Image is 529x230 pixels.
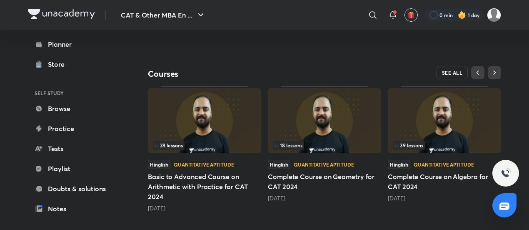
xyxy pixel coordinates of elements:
[28,9,95,19] img: Company Logo
[268,172,381,192] h5: Complete Course on Geometry for CAT 2024
[28,9,95,21] a: Company Logo
[273,141,376,150] div: left
[393,141,496,150] div: infocontainer
[407,11,415,19] img: avatar
[148,204,261,212] div: 1 year ago
[148,172,261,202] h5: Basic to Advanced Course on Arithmetic with Practice for CAT 2024
[28,86,125,100] h6: SELF STUDY
[174,162,234,167] div: Quantitative Aptitude
[388,172,501,192] h5: Complete Course on Algebra for CAT 2024
[48,59,70,69] div: Store
[148,160,170,169] span: Hinglish
[442,70,463,76] span: SEE ALL
[153,141,256,150] div: infocontainer
[148,68,324,79] h4: Courses
[393,141,496,150] div: left
[28,180,125,197] a: Doubts & solutions
[294,162,354,167] div: Quantitative Aptitude
[148,86,261,212] div: Basic to Advanced Course on Arithmetic with Practice for CAT 2024
[414,162,474,167] div: Quantitative Aptitude
[28,56,125,73] a: Store
[501,168,511,178] img: ttu
[404,8,418,22] button: avatar
[28,120,125,137] a: Practice
[28,36,125,53] a: Planner
[268,88,381,153] img: Thumbnail
[274,143,302,148] span: 18 lessons
[116,7,211,23] button: CAT & Other MBA En ...
[28,160,125,177] a: Playlist
[28,140,125,157] a: Tests
[268,160,290,169] span: Hinglish
[268,86,381,202] div: Complete Course on Geometry for CAT 2024
[28,100,125,117] a: Browse
[153,141,256,150] div: infosection
[268,194,381,202] div: 1 year ago
[153,141,256,150] div: left
[388,194,501,202] div: 1 year ago
[388,86,501,202] div: Complete Course on Algebra for CAT 2024
[393,141,496,150] div: infosection
[487,8,501,22] img: Avinash Tibrewal
[28,200,125,217] a: Notes
[273,141,376,150] div: infocontainer
[155,143,183,148] span: 28 lessons
[388,160,410,169] span: Hinglish
[394,143,423,148] span: 39 lessons
[458,11,466,19] img: streak
[148,88,261,153] img: Thumbnail
[273,141,376,150] div: infosection
[437,66,468,79] button: SEE ALL
[388,88,501,153] img: Thumbnail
